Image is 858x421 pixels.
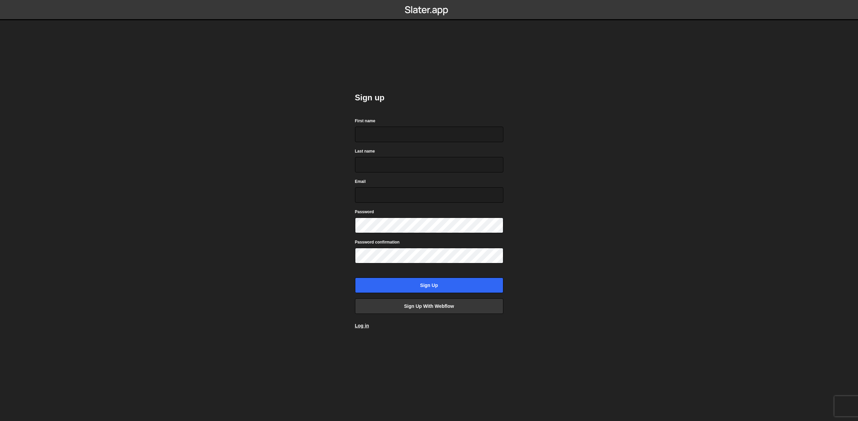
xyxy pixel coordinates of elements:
a: Sign up with Webflow [355,298,503,314]
label: Password [355,208,374,215]
label: Password confirmation [355,239,400,246]
label: Email [355,178,366,185]
input: Sign up [355,278,503,293]
a: Log in [355,323,369,328]
h2: Sign up [355,92,503,103]
label: Last name [355,148,375,155]
label: First name [355,118,376,124]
